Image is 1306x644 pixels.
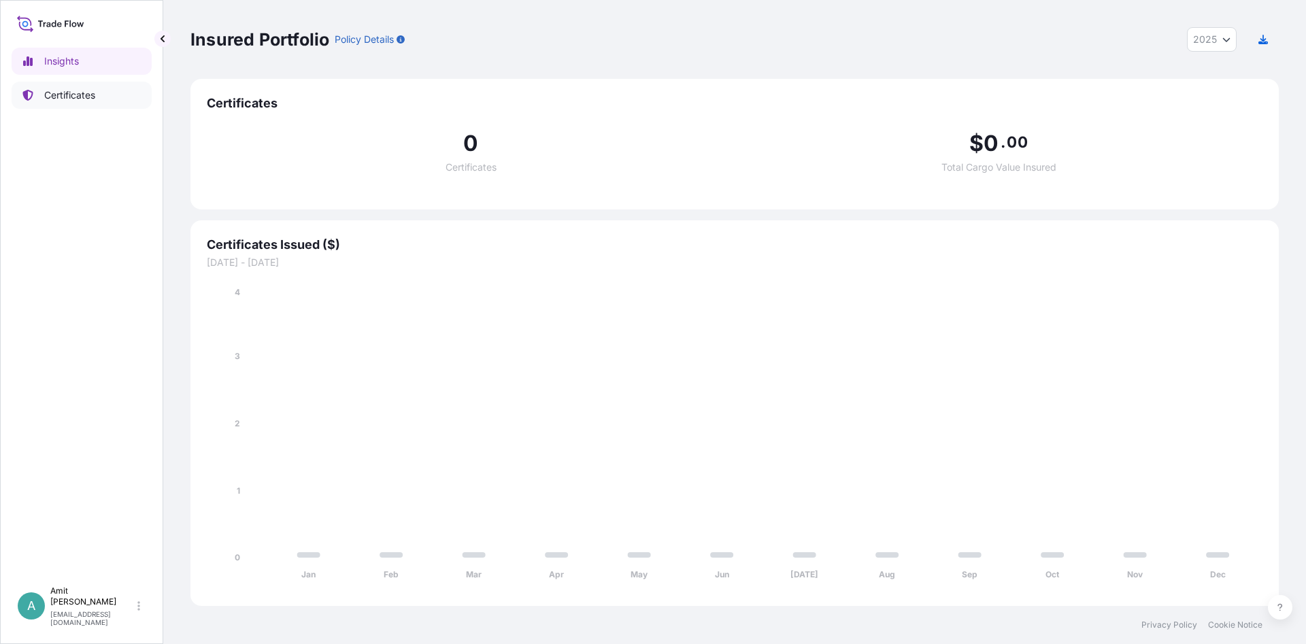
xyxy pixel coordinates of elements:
[207,256,1262,269] span: [DATE] - [DATE]
[50,610,135,626] p: [EMAIL_ADDRESS][DOMAIN_NAME]
[301,569,316,579] tspan: Jan
[384,569,399,579] tspan: Feb
[962,569,977,579] tspan: Sep
[466,569,482,579] tspan: Mar
[335,33,394,46] p: Policy Details
[969,133,984,154] span: $
[1187,27,1237,52] button: Year Selector
[984,133,999,154] span: 0
[1193,33,1217,46] span: 2025
[941,163,1056,172] span: Total Cargo Value Insured
[1141,620,1197,630] a: Privacy Policy
[879,569,895,579] tspan: Aug
[463,133,478,154] span: 0
[44,54,79,68] p: Insights
[790,569,818,579] tspan: [DATE]
[235,351,240,361] tspan: 3
[27,599,35,613] span: A
[235,287,240,297] tspan: 4
[1127,569,1143,579] tspan: Nov
[237,486,240,496] tspan: 1
[235,418,240,428] tspan: 2
[1208,620,1262,630] a: Cookie Notice
[44,88,95,102] p: Certificates
[207,95,1262,112] span: Certificates
[235,552,240,562] tspan: 0
[715,569,729,579] tspan: Jun
[207,237,1262,253] span: Certificates Issued ($)
[631,569,648,579] tspan: May
[12,48,152,75] a: Insights
[1045,569,1060,579] tspan: Oct
[549,569,564,579] tspan: Apr
[1001,137,1005,148] span: .
[446,163,497,172] span: Certificates
[1210,569,1226,579] tspan: Dec
[50,586,135,607] p: Amit [PERSON_NAME]
[190,29,329,50] p: Insured Portfolio
[1007,137,1027,148] span: 00
[12,82,152,109] a: Certificates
